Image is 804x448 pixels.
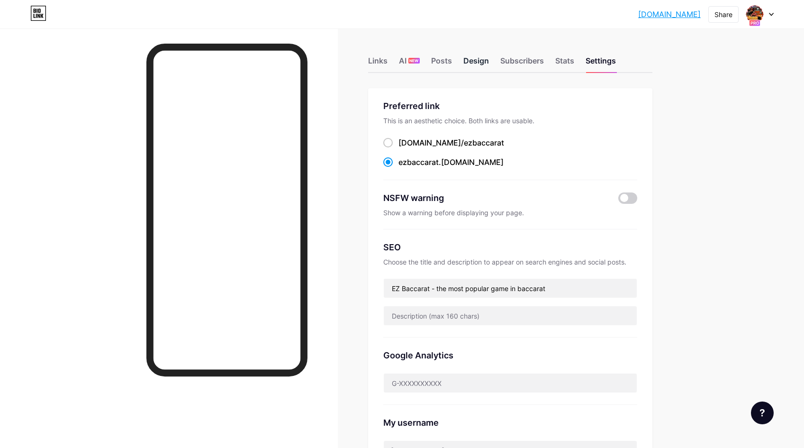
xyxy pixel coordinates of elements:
div: [DOMAIN_NAME]/ [398,137,504,148]
div: Preferred link [383,100,637,112]
img: mji_8081 [746,5,764,23]
div: Stats [555,55,574,72]
div: This is an aesthetic choice. Both links are usable. [383,116,637,126]
span: ezbaccarat [398,157,439,167]
span: NEW [409,58,418,64]
input: Title [384,279,637,298]
div: Share [714,9,732,19]
div: My username [383,416,637,429]
a: [DOMAIN_NAME] [638,9,701,20]
div: Links [368,55,388,72]
div: Google Analytics [383,349,637,362]
div: .[DOMAIN_NAME] [398,156,504,168]
div: Choose the title and description to appear on search engines and social posts. [383,257,637,267]
div: Show a warning before displaying your page. [383,208,637,218]
input: G-XXXXXXXXXX [384,374,637,393]
div: AI [399,55,420,72]
div: Settings [586,55,616,72]
span: ezbaccarat [464,138,504,147]
div: Posts [431,55,452,72]
div: Design [463,55,489,72]
div: SEO [383,241,637,254]
div: NSFW warning [383,192,605,204]
input: Description (max 160 chars) [384,306,637,325]
div: Subscribers [500,55,544,72]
